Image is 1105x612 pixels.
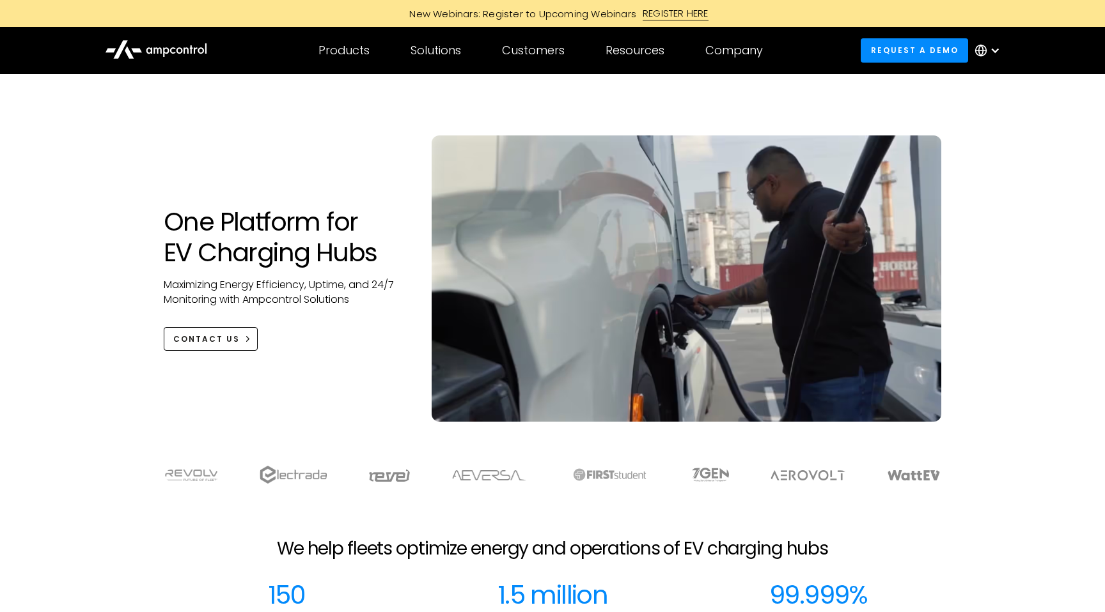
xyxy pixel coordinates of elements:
[643,6,709,20] div: REGISTER HERE
[411,43,461,57] div: Solutions
[396,7,643,20] div: New Webinars: Register to Upcoming Webinars
[606,43,664,57] div: Resources
[502,43,565,57] div: Customers
[277,538,828,560] h2: We help fleets optimize energy and operations of EV charging hubs
[164,206,406,268] h1: One Platform for EV Charging Hubs
[173,333,240,345] div: CONTACT US
[268,579,305,610] div: 150
[265,6,840,20] a: New Webinars: Register to Upcoming WebinarsREGISTER HERE
[887,470,941,480] img: WattEV logo
[318,43,370,57] div: Products
[164,327,258,351] a: CONTACT US
[498,579,607,610] div: 1.5 million
[705,43,763,57] div: Company
[769,579,868,610] div: 99.999%
[260,466,327,484] img: electrada logo
[861,38,968,62] a: Request a demo
[770,470,846,480] img: Aerovolt Logo
[164,278,406,307] p: Maximizing Energy Efficiency, Uptime, and 24/7 Monitoring with Ampcontrol Solutions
